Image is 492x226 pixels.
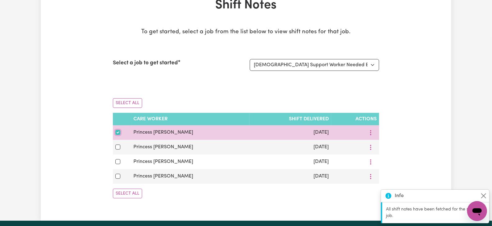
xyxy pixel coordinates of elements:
[113,28,379,37] p: To get started, select a job from the list below to view shift notes for that job.
[134,159,193,164] span: Princess [PERSON_NAME]
[365,157,377,167] button: More options
[249,140,331,155] td: [DATE]
[134,174,193,179] span: Princess [PERSON_NAME]
[134,117,168,122] span: Care Worker
[365,142,377,152] button: More options
[134,130,193,135] span: Princess [PERSON_NAME]
[249,169,331,184] td: [DATE]
[365,128,377,137] button: More options
[467,201,487,221] iframe: Button to launch messaging window
[249,125,331,140] td: [DATE]
[249,155,331,169] td: [DATE]
[134,145,193,150] span: Princess [PERSON_NAME]
[331,113,379,125] th: Actions
[395,192,404,200] strong: Info
[365,172,377,181] button: More options
[249,113,331,125] th: Shift delivered
[386,206,485,219] p: All shift notes have been fetched for the selected job.
[113,59,178,67] label: Select a job to get started
[480,192,487,200] button: Close
[113,189,142,198] button: Select All
[113,98,142,108] button: Select All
